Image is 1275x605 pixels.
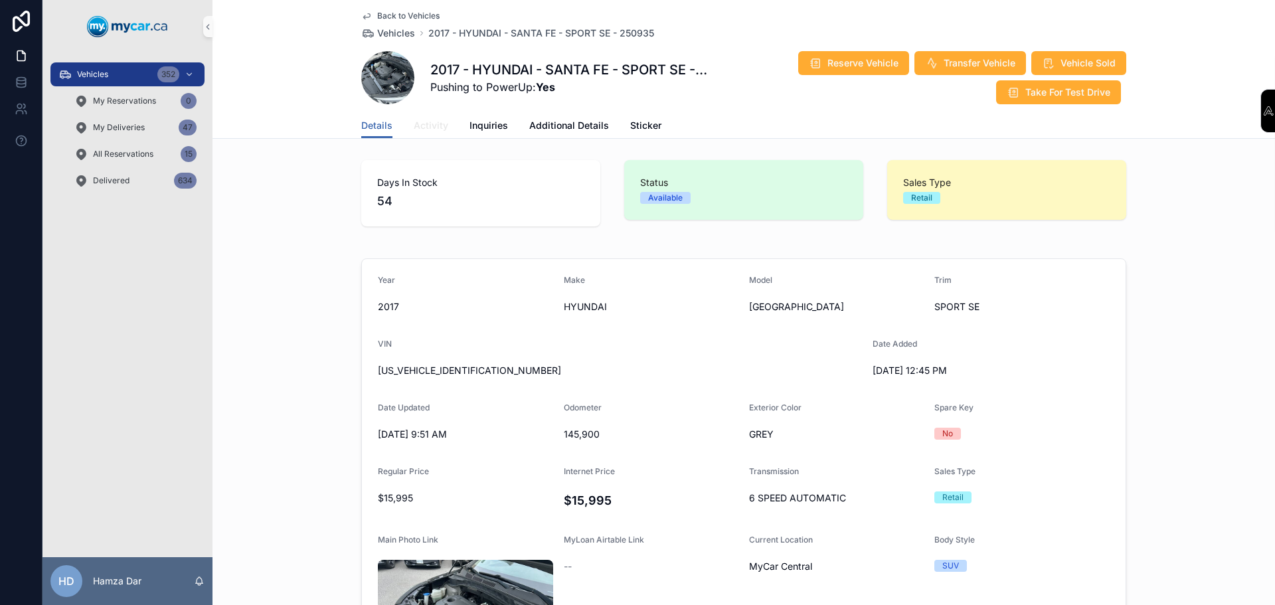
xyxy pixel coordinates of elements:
span: Pushing to PowerUp: [430,79,709,95]
div: Retail [942,491,964,503]
div: No [942,428,953,440]
span: Activity [414,119,448,132]
span: 54 [377,192,584,211]
span: GREY [749,428,924,441]
div: scrollable content [42,53,212,210]
a: Inquiries [469,114,508,140]
span: Details [361,119,392,132]
div: 634 [174,173,197,189]
span: Sales Type [934,466,976,476]
span: Reserve Vehicle [827,56,898,70]
span: [GEOGRAPHIC_DATA] [749,300,924,313]
a: My Deliveries47 [66,116,205,139]
span: [DATE] 12:45 PM [873,364,1048,377]
span: Spare Key [934,402,974,412]
span: Transfer Vehicle [944,56,1015,70]
span: Regular Price [378,466,429,476]
h4: $15,995 [564,491,739,509]
span: -- [564,560,572,573]
span: Vehicles [377,27,415,40]
a: Details [361,114,392,139]
span: [US_VEHICLE_IDENTIFICATION_NUMBER] [378,364,862,377]
span: [DATE] 9:51 AM [378,428,553,441]
span: Internet Price [564,466,615,476]
a: Vehicles352 [50,62,205,86]
span: All Reservations [93,149,153,159]
button: Vehicle Sold [1031,51,1126,75]
div: 47 [179,120,197,135]
a: 2017 - HYUNDAI - SANTA FE - SPORT SE - 250935 [428,27,654,40]
span: HD [58,573,74,589]
a: All Reservations15 [66,142,205,166]
span: Additional Details [529,119,609,132]
span: Exterior Color [749,402,802,412]
img: App logo [87,16,168,37]
span: Main Photo Link [378,535,438,545]
span: Body Style [934,535,975,545]
span: HYUNDAI [564,300,739,313]
span: Date Added [873,339,917,349]
a: Additional Details [529,114,609,140]
span: 145,900 [564,428,739,441]
a: Activity [414,114,448,140]
span: MyCar Central [749,560,812,573]
div: 352 [157,66,179,82]
span: Back to Vehicles [377,11,440,21]
span: Make [564,275,585,285]
button: Take For Test Drive [996,80,1121,104]
span: 6 SPEED AUTOMATIC [749,491,924,505]
button: Transfer Vehicle [914,51,1026,75]
div: 0 [181,93,197,109]
span: Trim [934,275,952,285]
a: Delivered634 [66,169,205,193]
span: Odometer [564,402,602,412]
span: 2017 [378,300,553,313]
a: Back to Vehicles [361,11,440,21]
span: Model [749,275,772,285]
span: Current Location [749,535,813,545]
span: VIN [378,339,392,349]
p: Hamza Dar [93,574,141,588]
a: Vehicles [361,27,415,40]
span: Year [378,275,395,285]
div: Retail [911,192,932,204]
span: Inquiries [469,119,508,132]
div: Available [648,192,683,204]
a: Sticker [630,114,661,140]
a: My Reservations0 [66,89,205,113]
span: Take For Test Drive [1025,86,1110,99]
span: Date Updated [378,402,430,412]
span: Sales Type [903,176,1110,189]
span: Vehicles [77,69,108,80]
span: Status [640,176,847,189]
div: SUV [942,560,959,572]
strong: Yes [536,80,555,94]
span: My Reservations [93,96,156,106]
span: Vehicle Sold [1061,56,1116,70]
span: Transmission [749,466,799,476]
div: 15 [181,146,197,162]
button: Reserve Vehicle [798,51,909,75]
span: My Deliveries [93,122,145,133]
span: Delivered [93,175,129,186]
span: Sticker [630,119,661,132]
h1: 2017 - HYUNDAI - SANTA FE - SPORT SE - 250935 [430,60,709,79]
span: Days In Stock [377,176,584,189]
span: $15,995 [378,491,553,505]
span: MyLoan Airtable Link [564,535,644,545]
span: SPORT SE [934,300,1110,313]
